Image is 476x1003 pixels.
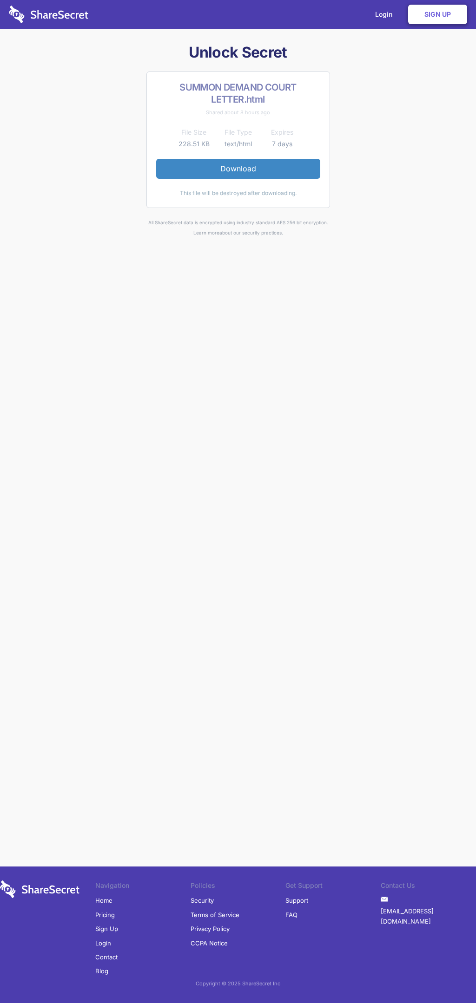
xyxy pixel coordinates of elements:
[172,127,216,138] th: File Size
[285,893,308,907] a: Support
[285,908,297,922] a: FAQ
[95,936,111,950] a: Login
[95,880,191,893] li: Navigation
[191,908,239,922] a: Terms of Service
[95,950,118,964] a: Contact
[172,138,216,150] td: 228.51 KB
[156,188,320,198] div: This file will be destroyed after downloading.
[260,127,304,138] th: Expires
[381,904,476,929] a: [EMAIL_ADDRESS][DOMAIN_NAME]
[285,880,381,893] li: Get Support
[191,893,214,907] a: Security
[156,81,320,105] h2: SUMMON DEMAND COURT LETTER.html
[193,230,219,235] a: Learn more
[381,880,476,893] li: Contact Us
[191,936,228,950] a: CCPA Notice
[408,5,467,24] a: Sign Up
[9,6,88,23] img: logo-wordmark-white-trans-d4663122ce5f474addd5e946df7df03e33cb6a1c49d2221995e7729f52c070b2.svg
[216,127,260,138] th: File Type
[216,138,260,150] td: text/html
[95,908,115,922] a: Pricing
[191,922,230,936] a: Privacy Policy
[95,964,108,978] a: Blog
[95,893,112,907] a: Home
[156,107,320,117] div: Shared about 8 hours ago
[260,138,304,150] td: 7 days
[191,880,286,893] li: Policies
[156,159,320,178] a: Download
[95,922,118,936] a: Sign Up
